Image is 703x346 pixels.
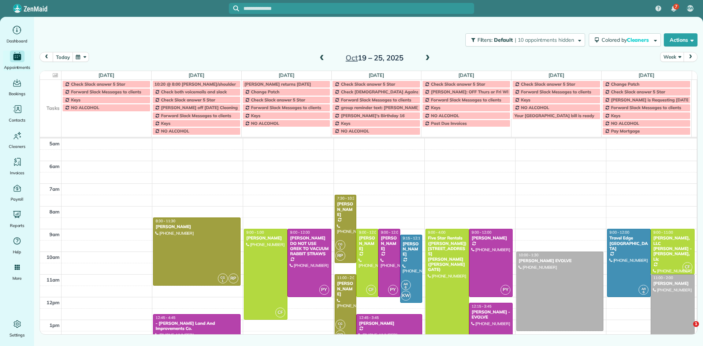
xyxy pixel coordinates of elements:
[471,235,510,241] div: [PERSON_NAME]
[358,321,420,326] div: [PERSON_NAME]
[335,330,345,340] span: RP
[161,89,227,94] span: Check both voicemails and slack
[329,54,420,62] h2: 19 – 25, 2025
[515,37,574,43] span: | 10 appointments hidden
[675,4,677,10] span: 7
[49,231,60,237] span: 9am
[220,275,225,279] span: CG
[401,284,410,291] small: 6
[245,81,311,87] span: [PERSON_NAME] returns [DATE]
[10,331,25,339] span: Settings
[341,128,369,134] span: NO ALCOHOL
[341,97,411,103] span: Forward Slack Messages to clients
[521,105,549,110] span: NO ALCOHOL
[251,105,321,110] span: Forward Slack Messages to clients
[548,72,564,78] a: [DATE]
[428,235,467,272] div: Five Star Rentals ([PERSON_NAME]) [STREET_ADDRESS][PERSON_NAME] ([PERSON_NAME] GATE)
[341,113,405,118] span: [PERSON_NAME]'s Birthday 16
[401,291,411,301] span: KW
[611,89,665,94] span: Check Slack answer 5 Star
[521,89,591,94] span: Forward Slack Messages to clients
[4,64,30,71] span: Appointments
[611,120,639,126] span: NO ALCOHOL
[246,230,264,235] span: 9:00 - 1:00
[518,258,602,263] div: [PERSON_NAME] EVOLVE
[71,81,125,87] span: Check Slack answer 5 Star
[49,209,60,215] span: 8am
[428,230,446,235] span: 9:00 - 4:00
[458,72,474,78] a: [DATE]
[472,304,491,309] span: 12:15 - 3:45
[337,201,354,217] div: [PERSON_NAME]
[3,209,31,229] a: Reports
[3,77,31,97] a: Bookings
[12,275,22,282] span: More
[682,262,692,272] span: CF
[609,235,649,251] div: Travel Edge [GEOGRAPHIC_DATA]
[246,235,285,241] div: [PERSON_NAME]
[388,285,398,295] span: PY
[611,105,681,110] span: Forward Slack Messages to clients
[10,222,25,229] span: Reports
[521,81,575,87] span: Check Slack answer 5 Star
[338,242,342,246] span: CG
[611,128,640,134] span: Pay Mortgage
[639,72,654,78] a: [DATE]
[11,196,24,203] span: Payroll
[653,275,673,280] span: 11:00 - 2:00
[229,5,239,11] button: Focus search
[431,105,440,110] span: Keys
[49,163,60,169] span: 6am
[3,318,31,339] a: Settings
[346,53,358,62] span: Oct
[660,52,684,62] button: Week
[337,275,357,280] span: 11:00 - 2:00
[403,236,423,241] span: 9:15 - 12:15
[290,235,329,257] div: [PERSON_NAME] DO NOT USE OREK TO VACUUM RABBIT STRAWS
[684,52,698,62] button: next
[465,33,585,46] button: Filters: Default | 10 appointments hidden
[47,300,60,305] span: 12pm
[3,182,31,203] a: Payroll
[664,33,698,46] button: Actions
[290,230,310,235] span: 9:00 - 12:00
[639,289,648,296] small: 6
[471,309,510,320] div: [PERSON_NAME] - EVOLVE
[687,5,694,11] span: KW
[462,33,585,46] a: Filters: Default | 10 appointments hidden
[366,285,376,295] span: CF
[341,120,350,126] span: Keys
[156,315,175,320] span: 12:45 - 4:45
[341,81,395,87] span: Check Slack answer 5 Star
[7,37,27,45] span: Dashboard
[338,321,342,325] span: CG
[611,113,621,118] span: Keys
[161,97,215,103] span: Check Slack answer 5 Star
[3,156,31,176] a: Invoices
[653,235,692,262] div: [PERSON_NAME], LLC [PERSON_NAME] - [PERSON_NAME], Llc
[589,33,661,46] button: Colored byCleaners
[49,322,60,328] span: 1pm
[380,235,398,251] div: [PERSON_NAME]
[335,251,345,261] span: RP
[40,52,53,62] button: prev
[472,230,491,235] span: 9:00 - 12:00
[521,97,531,103] span: Keys
[693,321,699,327] span: 1
[13,248,22,256] span: Help
[3,103,31,124] a: Contacts
[49,186,60,192] span: 7am
[627,37,650,43] span: Cleaners
[358,235,376,251] div: [PERSON_NAME]
[251,89,280,94] span: Change Patch
[228,274,238,283] span: RP
[161,105,262,110] span: [PERSON_NAME] off [DATE] Cleaning Restaurant
[610,230,629,235] span: 9:00 - 12:00
[611,81,640,87] span: Change Patch
[336,244,345,251] small: 1
[341,89,447,94] span: Check [DEMOGRAPHIC_DATA] Against Spreadsheet
[359,315,379,320] span: 12:45 - 3:45
[519,253,539,257] span: 10:00 - 1:30
[402,241,420,257] div: [PERSON_NAME]
[155,321,238,331] div: - [PERSON_NAME] Land And Improvements Co.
